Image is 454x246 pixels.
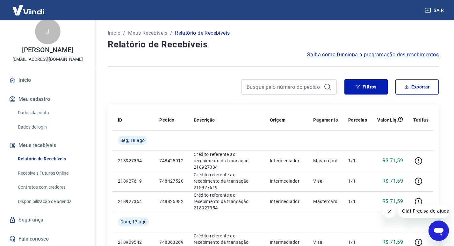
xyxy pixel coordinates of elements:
[8,0,49,20] img: Vindi
[170,29,172,37] p: /
[313,198,338,205] p: Mastercard
[118,158,149,164] p: 218927334
[159,178,184,184] p: 748427520
[398,204,449,218] iframe: Mensagem da empresa
[159,117,174,123] p: Pedido
[108,38,439,51] h4: Relatório de Recebíveis
[348,158,367,164] p: 1/1
[118,239,149,245] p: 218909542
[120,219,147,225] span: Dom, 17 ago
[8,92,88,106] button: Meu cadastro
[382,157,403,165] p: R$ 71,59
[194,117,215,123] p: Descrição
[118,198,149,205] p: 218927354
[270,198,303,205] p: Intermediador
[413,117,429,123] p: Tarifas
[313,117,338,123] p: Pagamento
[15,195,88,208] a: Disponibilização de agenda
[348,178,367,184] p: 1/1
[123,29,125,37] p: /
[15,181,88,194] a: Contratos com credores
[15,106,88,119] a: Dados da conta
[175,29,230,37] p: Relatório de Recebíveis
[382,198,403,205] p: R$ 71,59
[15,152,88,165] a: Relatório de Recebíveis
[8,232,88,246] a: Fale conosco
[307,51,439,59] a: Saiba como funciona a programação dos recebimentos
[344,79,388,95] button: Filtros
[348,117,367,123] p: Parcelas
[270,239,303,245] p: Intermediador
[247,82,321,92] input: Busque pelo número do pedido
[15,167,88,180] a: Recebíveis Futuros Online
[159,158,184,164] p: 748425912
[118,117,122,123] p: ID
[377,117,398,123] p: Valor Líq.
[194,172,260,191] p: Crédito referente ao recebimento da transação 218927619
[382,177,403,185] p: R$ 71,59
[108,29,120,37] a: Início
[313,178,338,184] p: Visa
[15,121,88,134] a: Dados de login
[8,138,88,152] button: Meus recebíveis
[35,19,61,44] div: J
[194,151,260,170] p: Crédito referente ao recebimento da transação 218927334
[159,198,184,205] p: 748425982
[383,205,396,218] iframe: Fechar mensagem
[4,4,54,10] span: Olá! Precisa de ajuda?
[313,158,338,164] p: Mastercard
[8,73,88,87] a: Início
[159,239,184,245] p: 748363269
[8,213,88,227] a: Segurança
[12,56,83,63] p: [EMAIL_ADDRESS][DOMAIN_NAME]
[118,178,149,184] p: 218927619
[270,158,303,164] p: Intermediador
[194,192,260,211] p: Crédito referente ao recebimento da transação 218927354
[270,117,285,123] p: Origem
[120,137,145,144] span: Seg, 18 ago
[348,198,367,205] p: 1/1
[423,4,446,16] button: Sair
[270,178,303,184] p: Intermediador
[382,238,403,246] p: R$ 71,59
[395,79,439,95] button: Exportar
[22,47,73,53] p: [PERSON_NAME]
[429,221,449,241] iframe: Botão para abrir a janela de mensagens
[348,239,367,245] p: 1/1
[128,29,168,37] a: Meus Recebíveis
[313,239,338,245] p: Visa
